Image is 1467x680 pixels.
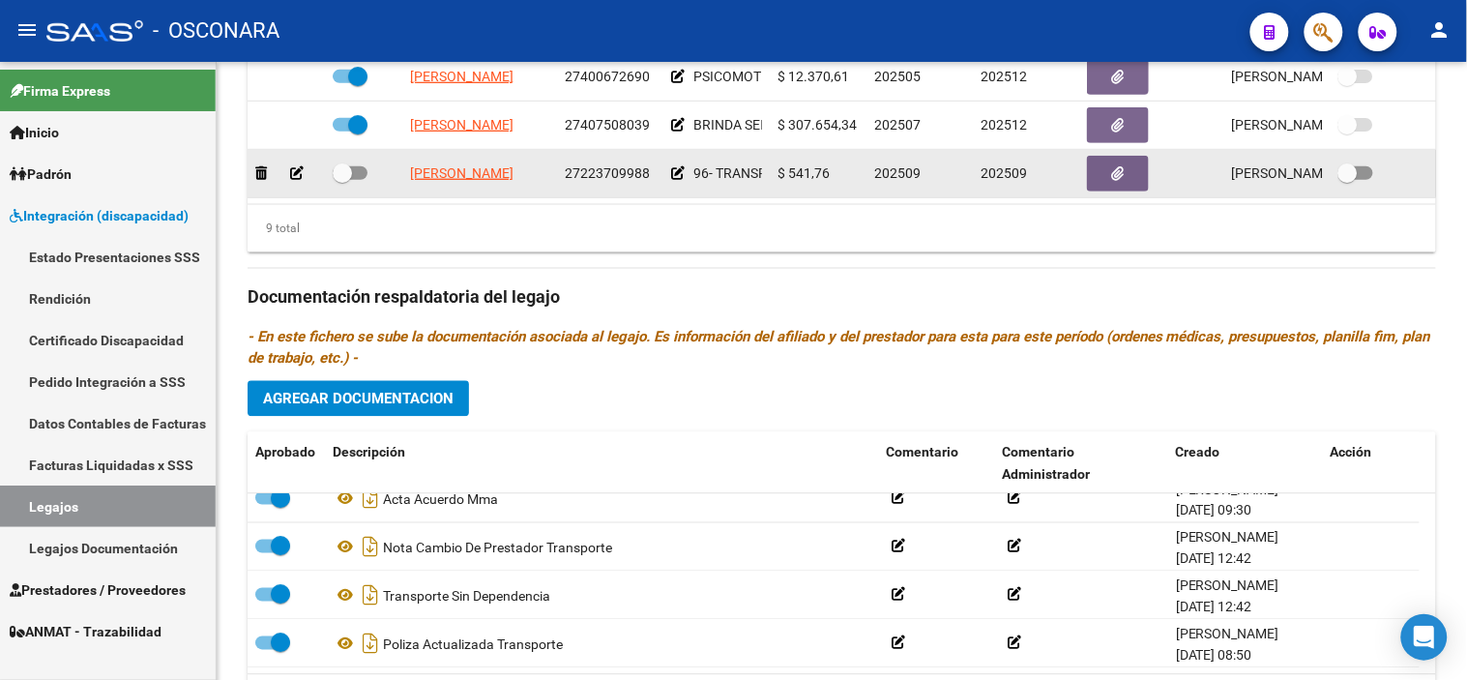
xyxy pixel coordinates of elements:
span: $ 541,76 [778,165,830,181]
span: [PERSON_NAME] [1176,530,1279,546]
span: [PERSON_NAME] [DATE] [1232,117,1384,133]
span: 202512 [981,117,1027,133]
span: [PERSON_NAME] [1176,578,1279,594]
span: BRINDA SERVICIO A PARTIR DE JULIO [693,117,923,133]
datatable-header-cell: Comentario [878,432,994,496]
span: [PERSON_NAME] [410,117,513,133]
span: Descripción [333,445,405,460]
span: Aprobado [255,445,315,460]
span: Padrón [10,163,72,185]
span: 202505 [874,69,921,84]
h3: Documentación respaldatoria del legajo [248,284,1436,311]
span: 27407508039 [565,117,650,133]
span: Agregar Documentacion [263,391,454,408]
div: Acta Acuerdo Mma [333,484,870,515]
span: Creado [1176,445,1220,460]
datatable-header-cell: Creado [1168,432,1323,496]
span: [PERSON_NAME] [1176,482,1279,497]
i: Descargar documento [358,629,383,660]
span: [DATE] 09:30 [1176,503,1252,518]
button: Agregar Documentacion [248,381,469,417]
i: Descargar documento [358,532,383,563]
span: Inicio [10,122,59,143]
span: [DATE] 08:50 [1176,648,1252,664]
span: 202509 [981,165,1027,181]
span: 202509 [874,165,921,181]
span: [PERSON_NAME] [410,165,513,181]
span: Integración (discapacidad) [10,205,189,226]
div: Transporte Sin Dependencia [333,580,870,611]
datatable-header-cell: Descripción [325,432,878,496]
span: Firma Express [10,80,110,102]
datatable-header-cell: Aprobado [248,432,325,496]
datatable-header-cell: Comentario Administrador [994,432,1168,496]
i: - En este fichero se sube la documentación asociada al legajo. Es información del afiliado y del ... [248,329,1430,368]
span: Comentario [886,445,958,460]
span: [DATE] 12:42 [1176,551,1252,567]
span: [PERSON_NAME] [410,69,513,84]
span: $ 307.654,34 [778,117,857,133]
span: 27400672690 [565,69,650,84]
i: Descargar documento [358,580,383,611]
div: 9 total [248,219,300,240]
i: Descargar documento [358,484,383,515]
span: Acción [1331,445,1372,460]
div: Nota Cambio De Prestador Transporte [333,532,870,563]
span: [PERSON_NAME] [DATE] [1232,165,1384,181]
span: PSICOMOT nueva [693,69,801,84]
span: 96- TRANSPORTE SIN DEPENDECIA [693,165,907,181]
mat-icon: person [1428,18,1452,42]
span: [DATE] 12:42 [1176,600,1252,615]
span: 202512 [981,69,1027,84]
span: Comentario Administrador [1002,445,1090,483]
span: [PERSON_NAME] [DATE] [1232,69,1384,84]
div: Open Intercom Messenger [1401,614,1448,661]
datatable-header-cell: Acción [1323,432,1420,496]
span: [PERSON_NAME] [1176,627,1279,642]
span: 27223709988 [565,165,650,181]
span: ANMAT - Trazabilidad [10,621,161,642]
mat-icon: menu [15,18,39,42]
span: $ 12.370,61 [778,69,849,84]
span: Prestadores / Proveedores [10,579,186,601]
span: - OSCONARA [153,10,279,52]
div: Poliza Actualizada Transporte [333,629,870,660]
span: 202507 [874,117,921,133]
